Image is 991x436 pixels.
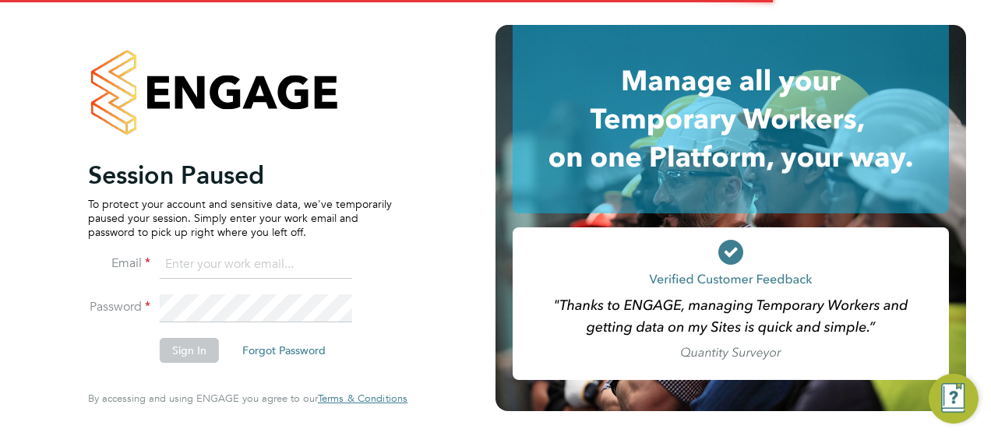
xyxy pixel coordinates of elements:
p: To protect your account and sensitive data, we've temporarily paused your session. Simply enter y... [88,197,392,240]
input: Enter your work email... [160,251,352,279]
button: Forgot Password [230,338,338,363]
button: Sign In [160,338,219,363]
a: Terms & Conditions [318,392,407,405]
button: Engage Resource Center [929,374,979,424]
span: Terms & Conditions [318,392,407,405]
label: Email [88,255,150,272]
h2: Session Paused [88,160,392,191]
label: Password [88,299,150,315]
span: By accessing and using ENGAGE you agree to our [88,392,407,405]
